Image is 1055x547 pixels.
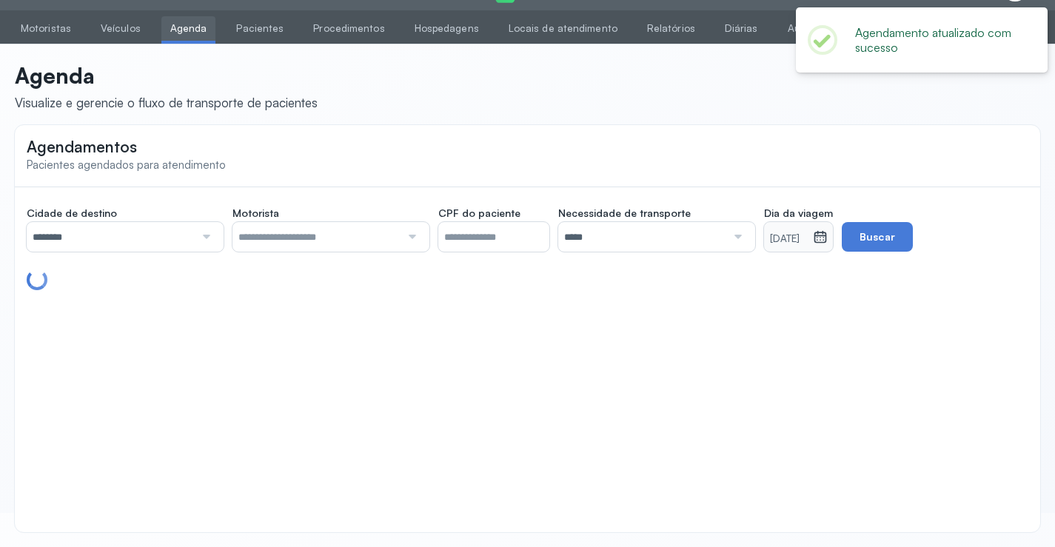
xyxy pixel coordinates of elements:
[558,207,691,220] span: Necessidade de transporte
[855,25,1024,55] h2: Agendamento atualizado com sucesso
[27,137,137,156] span: Agendamentos
[500,16,626,41] a: Locais de atendimento
[27,158,226,172] span: Pacientes agendados para atendimento
[438,207,520,220] span: CPF do paciente
[716,16,767,41] a: Diárias
[842,222,913,252] button: Buscar
[232,207,279,220] span: Motorista
[27,207,117,220] span: Cidade de destino
[779,16,859,41] a: Autorizações
[92,16,150,41] a: Veículos
[227,16,292,41] a: Pacientes
[15,95,318,110] div: Visualize e gerencie o fluxo de transporte de pacientes
[764,207,833,220] span: Dia da viagem
[12,16,80,41] a: Motoristas
[770,232,807,246] small: [DATE]
[15,62,318,89] p: Agenda
[304,16,393,41] a: Procedimentos
[161,16,216,41] a: Agenda
[638,16,704,41] a: Relatórios
[406,16,488,41] a: Hospedagens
